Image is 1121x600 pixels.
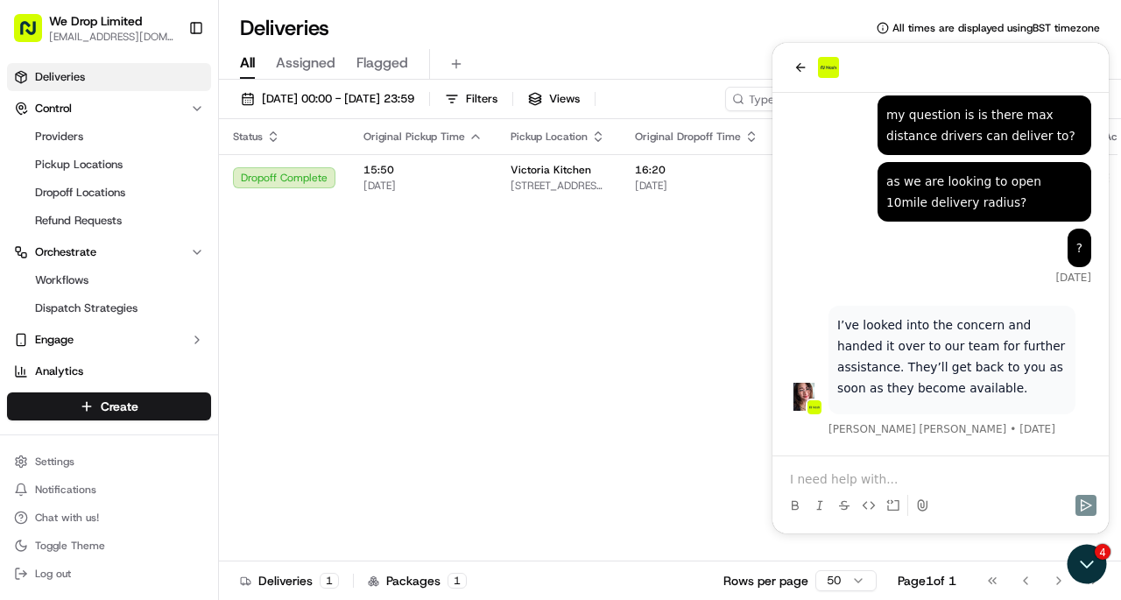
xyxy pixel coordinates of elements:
[520,87,588,111] button: Views
[233,87,422,111] button: [DATE] 00:00 - [DATE] 23:59
[35,300,137,316] span: Dispatch Strategies
[28,208,190,233] a: Refund Requests
[35,455,74,469] span: Settings
[7,449,211,474] button: Settings
[320,573,339,589] div: 1
[35,185,125,201] span: Dropoff Locations
[35,332,74,348] span: Engage
[233,130,263,144] span: Status
[240,14,329,42] h1: Deliveries
[35,69,85,85] span: Deliveries
[7,561,211,586] button: Log out
[7,7,181,49] button: We Drop Limited[EMAIL_ADDRESS][DOMAIN_NAME]
[240,572,339,589] div: Deliveries
[49,12,142,30] button: We Drop Limited
[363,163,483,177] span: 15:50
[1065,542,1112,589] iframe: Open customer support
[101,398,138,415] span: Create
[635,163,758,177] span: 16:20
[35,539,105,553] span: Toggle Theme
[466,91,497,107] span: Filters
[511,179,607,193] span: [STREET_ADDRESS][PERSON_NAME]
[7,95,211,123] button: Control
[35,483,96,497] span: Notifications
[28,268,190,293] a: Workflows
[35,244,96,260] span: Orchestrate
[35,213,122,229] span: Refund Requests
[28,124,190,149] a: Providers
[7,533,211,558] button: Toggle Theme
[35,101,72,116] span: Control
[276,53,335,74] span: Assigned
[363,130,465,144] span: Original Pickup Time
[35,272,88,288] span: Workflows
[28,296,190,321] a: Dispatch Strategies
[7,357,211,385] a: Analytics
[262,91,414,107] span: [DATE] 00:00 - [DATE] 23:59
[511,163,591,177] span: Victoria Kitchen
[7,392,211,420] button: Create
[368,572,467,589] div: Packages
[7,477,211,502] button: Notifications
[28,180,190,205] a: Dropoff Locations
[7,505,211,530] button: Chat with us!
[35,157,123,173] span: Pickup Locations
[448,573,467,589] div: 1
[356,53,408,74] span: Flagged
[635,179,758,193] span: [DATE]
[723,572,808,589] p: Rows per page
[35,567,71,581] span: Log out
[437,87,505,111] button: Filters
[7,63,211,91] a: Deliveries
[772,43,1109,533] iframe: To enrich screen reader interactions, please activate Accessibility in Grammarly extension settings
[892,21,1100,35] span: All times are displayed using BST timezone
[725,87,883,111] input: Type to search
[240,53,255,74] span: All
[7,238,211,266] button: Orchestrate
[363,179,483,193] span: [DATE]
[898,572,956,589] div: Page 1 of 1
[35,364,83,379] span: Analytics
[549,91,580,107] span: Views
[49,30,174,44] button: [EMAIL_ADDRESS][DOMAIN_NAME]
[635,130,741,144] span: Original Dropoff Time
[511,130,588,144] span: Pickup Location
[35,129,83,145] span: Providers
[7,326,211,354] button: Engage
[28,152,190,177] a: Pickup Locations
[35,511,99,525] span: Chat with us!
